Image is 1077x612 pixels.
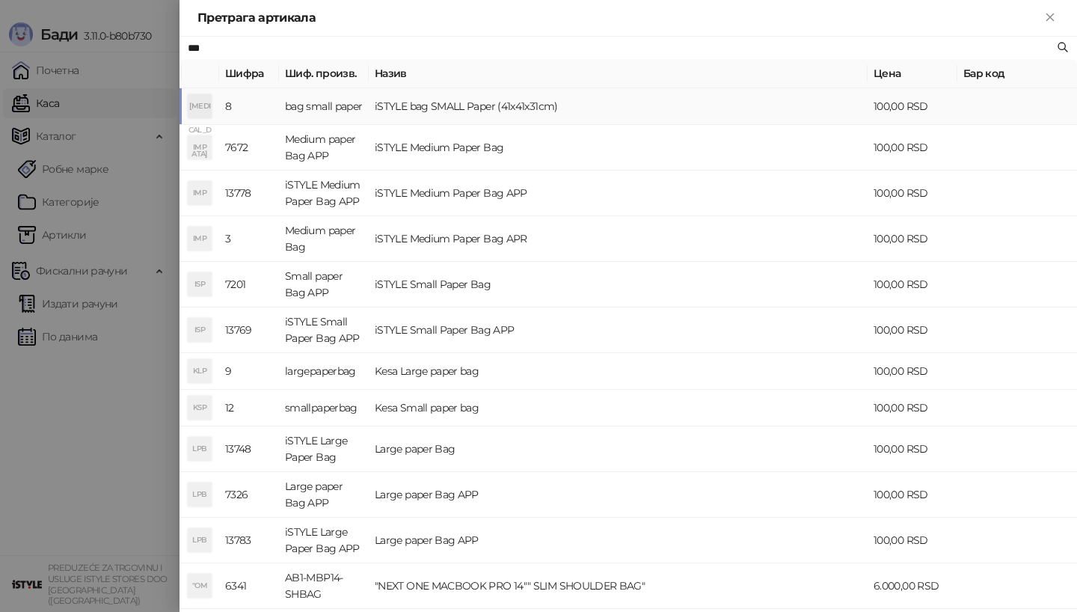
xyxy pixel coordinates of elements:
[188,272,212,296] div: ISP
[868,88,957,125] td: 100,00 RSD
[279,88,369,125] td: bag small paper
[219,125,279,171] td: 7672
[279,307,369,353] td: iSTYLE Small Paper Bag APP
[868,390,957,426] td: 100,00 RSD
[188,437,212,461] div: LPB
[219,171,279,216] td: 13778
[369,216,868,262] td: iSTYLE Medium Paper Bag APR
[279,563,369,609] td: AB1-MBP14-SHBAG
[219,518,279,563] td: 13783
[369,472,868,518] td: Large paper Bag APP
[219,426,279,472] td: 13748
[188,94,212,118] div: [MEDICAL_DATA]
[188,359,212,383] div: KLP
[188,181,212,205] div: IMP
[219,88,279,125] td: 8
[279,171,369,216] td: iSTYLE Medium Paper Bag APP
[369,563,868,609] td: "NEXT ONE MACBOOK PRO 14"" SLIM SHOULDER BAG"
[279,390,369,426] td: smallpaperbag
[219,353,279,390] td: 9
[188,318,212,342] div: ISP
[868,307,957,353] td: 100,00 RSD
[197,9,1041,27] div: Претрага артикала
[188,396,212,420] div: KSP
[369,390,868,426] td: Kesa Small paper bag
[868,216,957,262] td: 100,00 RSD
[369,426,868,472] td: Large paper Bag
[279,472,369,518] td: Large paper Bag APP
[369,518,868,563] td: Large paper Bag APP
[369,125,868,171] td: iSTYLE Medium Paper Bag
[279,125,369,171] td: Medium paper Bag APP
[279,216,369,262] td: Medium paper Bag
[369,307,868,353] td: iSTYLE Small Paper Bag APP
[868,472,957,518] td: 100,00 RSD
[868,353,957,390] td: 100,00 RSD
[219,307,279,353] td: 13769
[219,216,279,262] td: 3
[369,262,868,307] td: iSTYLE Small Paper Bag
[219,262,279,307] td: 7201
[868,426,957,472] td: 100,00 RSD
[219,59,279,88] th: Шифра
[868,563,957,609] td: 6.000,00 RSD
[219,390,279,426] td: 12
[279,426,369,472] td: iSTYLE Large Paper Bag
[868,125,957,171] td: 100,00 RSD
[369,59,868,88] th: Назив
[188,483,212,507] div: LPB
[868,518,957,563] td: 100,00 RSD
[279,262,369,307] td: Small paper Bag APP
[188,574,212,598] div: "OM
[279,353,369,390] td: largepaperbag
[957,59,1077,88] th: Бар код
[219,472,279,518] td: 7326
[279,518,369,563] td: iSTYLE Large Paper Bag APP
[188,135,212,159] div: IMP
[369,171,868,216] td: iSTYLE Medium Paper Bag APP
[369,353,868,390] td: Kesa Large paper bag
[188,528,212,552] div: LPB
[279,59,369,88] th: Шиф. произв.
[219,563,279,609] td: 6341
[188,227,212,251] div: IMP
[1041,9,1059,27] button: Close
[369,88,868,125] td: iSTYLE bag SMALL Paper (41x41x31cm)
[868,171,957,216] td: 100,00 RSD
[868,262,957,307] td: 100,00 RSD
[868,59,957,88] th: Цена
